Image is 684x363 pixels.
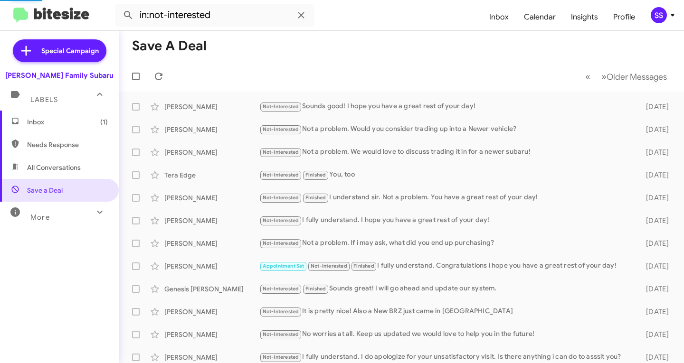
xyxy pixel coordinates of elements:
[259,306,635,317] div: It is pretty nice! Also a New BRZ just came in [GEOGRAPHIC_DATA]
[259,101,635,112] div: Sounds good! I hope you have a great rest of your day!
[263,195,299,201] span: Not-Interested
[259,169,635,180] div: You, too
[30,213,50,222] span: More
[601,71,607,83] span: »
[263,308,299,315] span: Not-Interested
[635,261,676,271] div: [DATE]
[635,102,676,112] div: [DATE]
[164,330,259,339] div: [PERSON_NAME]
[635,239,676,248] div: [DATE]
[115,4,314,27] input: Search
[27,140,108,149] span: Needs Response
[263,172,299,178] span: Not-Interested
[263,354,299,360] span: Not-Interested
[263,263,304,269] span: Appointment Set
[13,39,106,62] a: Special Campaign
[635,193,676,203] div: [DATE]
[100,117,108,127] span: (1)
[30,95,58,104] span: Labels
[259,147,635,158] div: Not a problem. We would love to discuss trading it in for a newer subaru!
[259,215,635,226] div: I fully understand. I hope you have a great rest of your day!
[164,193,259,203] div: [PERSON_NAME]
[635,307,676,316] div: [DATE]
[263,149,299,155] span: Not-Interested
[164,102,259,112] div: [PERSON_NAME]
[5,71,114,80] div: [PERSON_NAME] Family Subaru
[607,72,667,82] span: Older Messages
[27,117,108,127] span: Inbox
[305,286,326,292] span: Finished
[635,353,676,362] div: [DATE]
[164,170,259,180] div: Tera Edge
[27,186,63,195] span: Save a Deal
[635,330,676,339] div: [DATE]
[353,263,374,269] span: Finished
[596,67,673,86] button: Next
[635,284,676,294] div: [DATE]
[164,148,259,157] div: [PERSON_NAME]
[635,148,676,157] div: [DATE]
[263,331,299,337] span: Not-Interested
[259,329,635,340] div: No worries at all. Keep us updated we would love to help you in the future!
[263,286,299,292] span: Not-Interested
[164,353,259,362] div: [PERSON_NAME]
[259,261,635,271] div: I fully understand. Congratulations i hope you have a great rest of your day!
[305,195,326,201] span: Finished
[27,163,81,172] span: All Conversations
[635,170,676,180] div: [DATE]
[580,67,673,86] nav: Page navigation example
[579,67,596,86] button: Previous
[164,284,259,294] div: Genesis [PERSON_NAME]
[259,352,635,363] div: I fully understand. I do apologize for your unsatisfactory visit. Is there anything i can do to a...
[263,126,299,132] span: Not-Interested
[516,3,563,31] a: Calendar
[132,38,207,54] h1: Save a Deal
[259,124,635,135] div: Not a problem. Would you consider trading up into a Newer vehicle?
[635,125,676,134] div: [DATE]
[164,261,259,271] div: [PERSON_NAME]
[635,216,676,225] div: [DATE]
[651,7,667,23] div: SS
[263,240,299,246] span: Not-Interested
[164,216,259,225] div: [PERSON_NAME]
[311,263,347,269] span: Not-Interested
[482,3,516,31] a: Inbox
[41,46,99,56] span: Special Campaign
[164,239,259,248] div: [PERSON_NAME]
[585,71,590,83] span: «
[164,307,259,316] div: [PERSON_NAME]
[606,3,643,31] a: Profile
[263,103,299,110] span: Not-Interested
[259,283,635,294] div: Sounds great! I will go ahead and update our system.
[305,172,326,178] span: Finished
[259,192,635,203] div: I understand sir. Not a problem. You have a great rest of your day!
[164,125,259,134] div: [PERSON_NAME]
[643,7,674,23] button: SS
[263,217,299,223] span: Not-Interested
[259,238,635,249] div: Not a problem. If i may ask, what did you end up purchasing?
[563,3,606,31] a: Insights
